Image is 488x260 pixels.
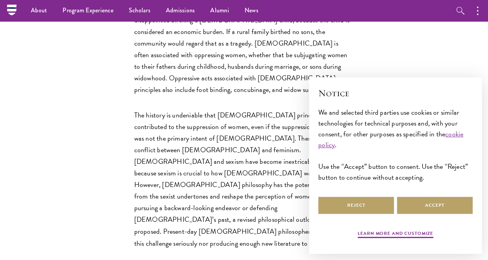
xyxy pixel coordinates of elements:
button: Learn more and customize [358,230,433,239]
a: cookie policy [318,129,463,150]
button: Reject [318,197,394,214]
button: Accept [397,197,473,214]
h2: Notice [318,87,473,100]
div: We and selected third parties use cookies or similar technologies for technical purposes and, wit... [318,107,473,183]
p: The history is undeniable that [DEMOGRAPHIC_DATA] principles contributed to the suppression of wo... [134,109,354,249]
